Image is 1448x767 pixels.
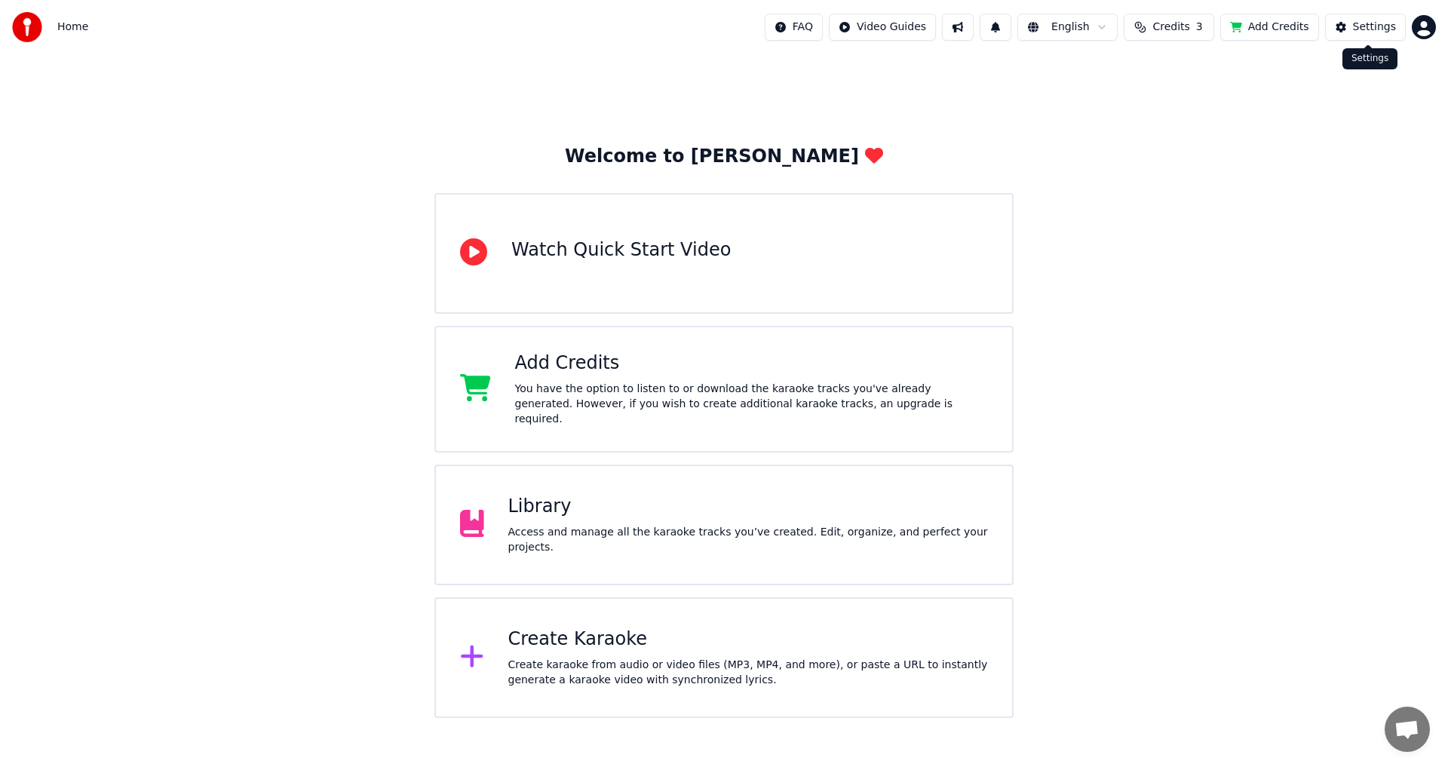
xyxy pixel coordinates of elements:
[508,495,989,519] div: Library
[765,14,823,41] button: FAQ
[508,658,989,688] div: Create karaoke from audio or video files (MP3, MP4, and more), or paste a URL to instantly genera...
[511,238,731,262] div: Watch Quick Start Video
[1342,48,1397,69] div: Settings
[515,351,989,376] div: Add Credits
[1325,14,1406,41] button: Settings
[565,145,883,169] div: Welcome to [PERSON_NAME]
[1220,14,1319,41] button: Add Credits
[1385,707,1430,752] div: Open chat
[57,20,88,35] nav: breadcrumb
[1152,20,1189,35] span: Credits
[12,12,42,42] img: youka
[1196,20,1203,35] span: 3
[1124,14,1214,41] button: Credits3
[57,20,88,35] span: Home
[515,382,989,427] div: You have the option to listen to or download the karaoke tracks you've already generated. However...
[829,14,936,41] button: Video Guides
[508,627,989,652] div: Create Karaoke
[1353,20,1396,35] div: Settings
[508,525,989,555] div: Access and manage all the karaoke tracks you’ve created. Edit, organize, and perfect your projects.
